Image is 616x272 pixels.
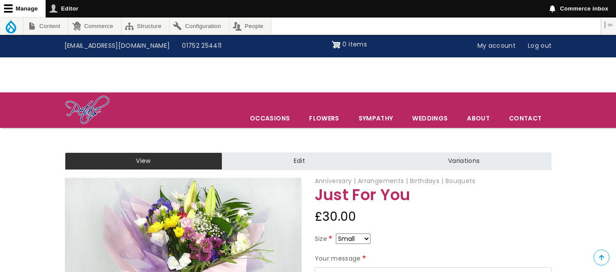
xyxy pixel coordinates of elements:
[403,109,457,127] span: Weddings
[410,177,444,185] span: Birthdays
[222,152,377,170] a: Edit
[342,40,367,49] span: 0 items
[522,38,558,54] a: Log out
[471,38,522,54] a: My account
[176,38,228,54] a: 01752 254411
[58,38,176,54] a: [EMAIL_ADDRESS][DOMAIN_NAME]
[358,177,408,185] span: Arrangements
[170,18,229,35] a: Configuration
[68,18,121,35] a: Commerce
[315,177,356,185] span: Anniversary
[332,38,367,52] a: Shopping cart 0 items
[377,152,551,170] a: Variations
[332,38,341,52] img: Shopping cart
[315,187,552,204] h1: Just For You
[315,254,368,264] label: Your message
[500,109,551,127] a: Contact
[121,18,169,35] a: Structure
[300,109,348,127] a: Flowers
[24,18,68,35] a: Content
[445,177,476,185] span: Bouquets
[65,152,222,170] a: View
[458,109,499,127] a: About
[349,109,402,127] a: Sympathy
[65,95,110,126] img: Home
[241,109,299,127] span: Occasions
[315,206,552,227] div: £30.00
[58,152,558,170] nav: Tabs
[315,234,334,244] label: Size
[229,18,271,35] a: People
[601,18,616,32] button: Vertical orientation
